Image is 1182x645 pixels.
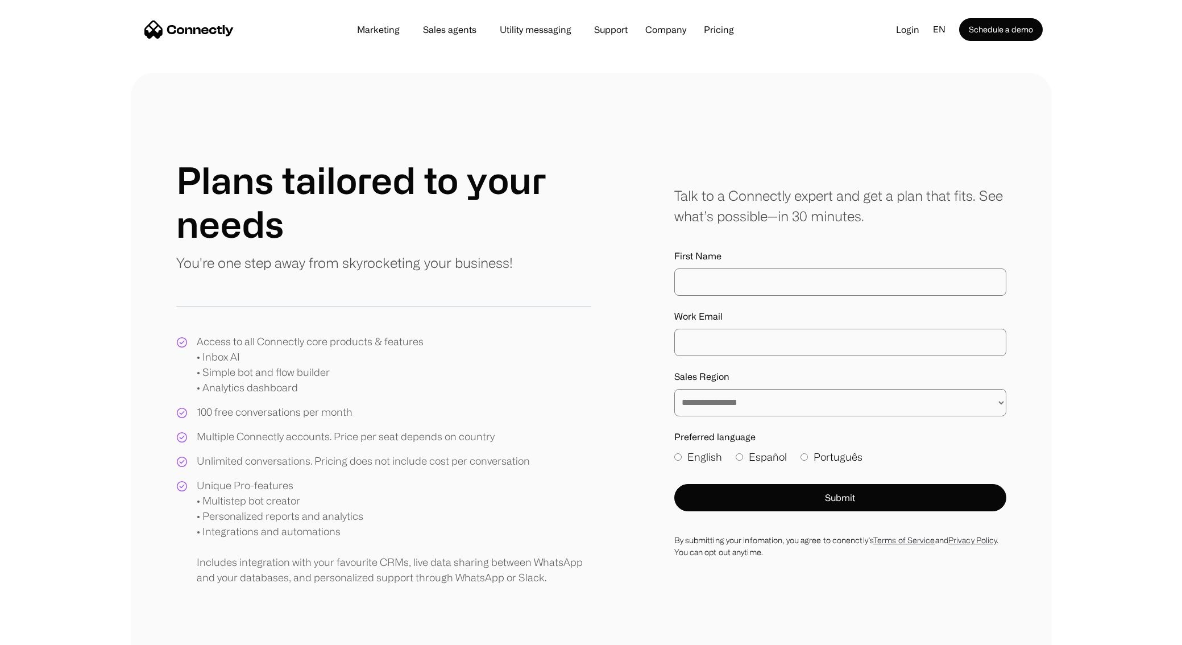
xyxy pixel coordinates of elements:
a: Utility messaging [491,25,580,34]
div: By submitting your infomation, you agree to conenctly’s and . You can opt out anytime. [674,534,1006,558]
a: Support [585,25,637,34]
a: Login [887,21,928,38]
input: English [674,453,682,461]
div: Talk to a Connectly expert and get a plan that fits. See what’s possible—in 30 minutes. [674,185,1006,226]
div: 100 free conversations per month [197,404,352,420]
a: Pricing [695,25,743,34]
p: You're one step away from skyrocketing your business! [176,253,513,273]
a: Terms of Service [873,536,935,544]
div: en [933,21,945,38]
input: Português [801,453,808,461]
h1: Plans tailored to your needs [176,158,591,246]
a: Sales agents [414,25,486,34]
label: First Name [674,249,1006,263]
div: Company [645,22,686,38]
label: Work Email [674,309,1006,323]
div: en [928,21,959,38]
a: Schedule a demo [959,18,1043,41]
label: Português [801,449,862,465]
div: Multiple Connectly accounts. Price per seat depends on country [197,429,495,444]
a: Privacy Policy [948,536,997,544]
div: Unlimited conversations. Pricing does not include cost per conversation [197,453,530,469]
label: Sales Region [674,370,1006,383]
ul: Language list [23,625,68,641]
div: Access to all Connectly core products & features • Inbox AI • Simple bot and flow builder • Analy... [197,334,424,395]
label: English [674,449,722,465]
button: Submit [674,484,1006,511]
input: Español [736,453,743,461]
aside: Language selected: English [11,624,68,641]
label: Español [736,449,787,465]
a: home [144,21,234,38]
div: Unique Pro-features • Multistep bot creator • Personalized reports and analytics • Integrations a... [197,478,591,585]
label: Preferred language [674,430,1006,444]
a: Marketing [348,25,409,34]
div: Company [642,22,690,38]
